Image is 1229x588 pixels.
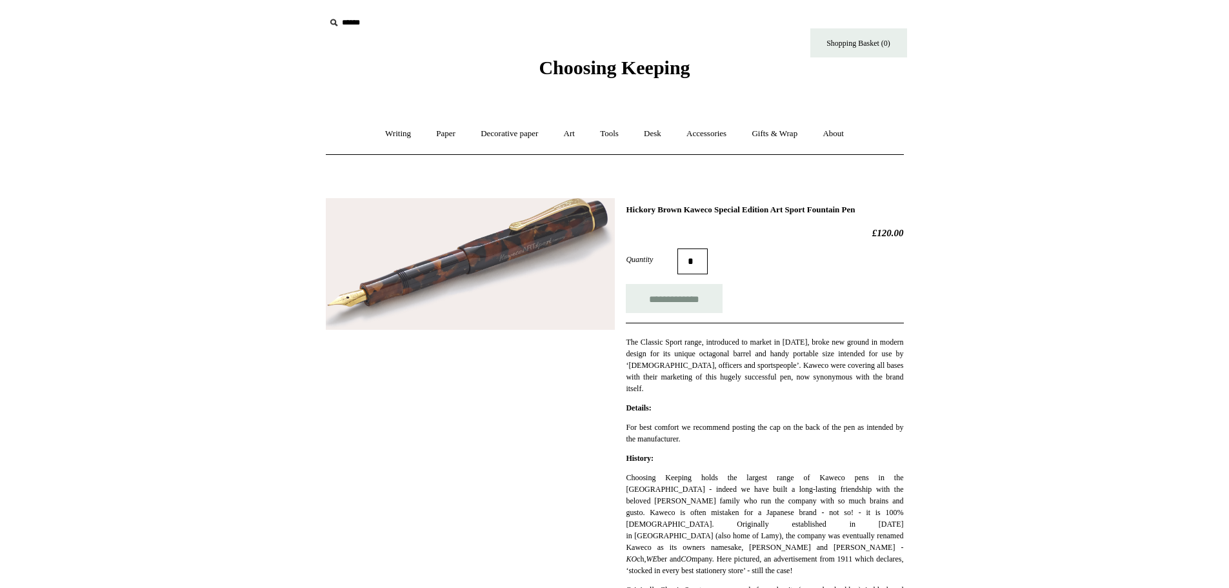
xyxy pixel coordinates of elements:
[552,117,586,151] a: Art
[626,554,637,563] em: KO
[810,28,907,57] a: Shopping Basket (0)
[539,57,690,78] span: Choosing Keeping
[626,205,903,215] h1: Hickory Brown Kaweco Special Edition Art Sport Fountain Pen
[326,198,615,330] img: Hickory Brown Kaweco Special Edition Art Sport Fountain Pen
[811,117,855,151] a: About
[632,117,673,151] a: Desk
[626,254,677,265] label: Quantity
[539,67,690,76] a: Choosing Keeping
[469,117,550,151] a: Decorative paper
[626,454,654,463] strong: History:
[646,554,657,563] em: WE
[626,472,903,576] p: Choosing Keeping holds the largest range of Kaweco pens in the [GEOGRAPHIC_DATA] - indeed we have...
[425,117,467,151] a: Paper
[374,117,423,151] a: Writing
[740,117,809,151] a: Gifts & Wrap
[626,336,903,394] p: The Classic Sport range, introduced to market in [DATE], broke new ground in modern design for it...
[681,554,692,563] em: CO
[626,403,651,412] strong: Details:
[675,117,738,151] a: Accessories
[588,117,630,151] a: Tools
[626,227,903,239] h2: £120.00
[626,421,903,445] p: For best comfort we recommend posting the cap on the back of the pen as intended by the manufactu...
